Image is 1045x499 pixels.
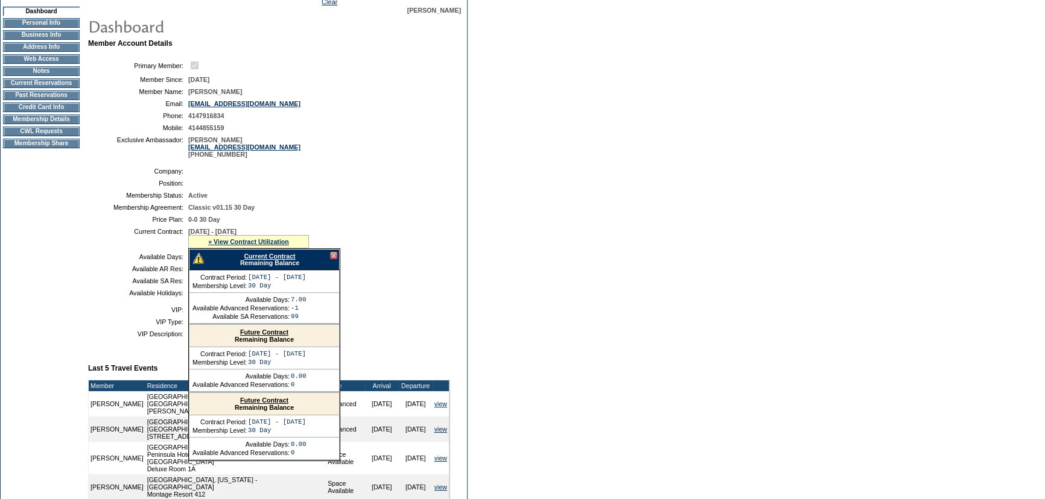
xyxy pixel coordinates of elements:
[3,139,80,148] td: Membership Share
[93,204,183,211] td: Membership Agreement:
[188,204,255,211] span: Classic v01.15 30 Day
[188,216,220,223] span: 0-0 30 Day
[3,30,80,40] td: Business Info
[93,76,183,83] td: Member Since:
[291,313,307,320] td: 99
[189,325,339,347] div: Remaining Balance
[240,328,288,336] a: Future Contract
[365,380,399,391] td: Arrival
[93,265,183,272] td: Available AR Res:
[93,306,183,313] td: VIP:
[399,442,433,474] td: [DATE]
[365,391,399,416] td: [DATE]
[399,416,433,442] td: [DATE]
[89,416,145,442] td: [PERSON_NAME]
[93,192,183,199] td: Membership Status:
[188,143,300,151] a: [EMAIL_ADDRESS][DOMAIN_NAME]
[326,416,364,442] td: Advanced
[434,400,447,407] a: view
[192,359,247,366] td: Membership Level:
[93,180,183,187] td: Position:
[208,238,289,245] a: » View Contract Utilization
[291,449,307,456] td: 0
[93,112,183,119] td: Phone:
[3,127,80,136] td: CWL Requests
[188,136,300,158] span: [PERSON_NAME] [PHONE_NUMBER]
[434,425,447,433] a: view
[93,253,183,260] td: Available Days:
[89,391,145,416] td: [PERSON_NAME]
[89,380,145,391] td: Member
[248,274,306,281] td: [DATE] - [DATE]
[3,90,80,100] td: Past Reservations
[93,228,183,248] td: Current Contract:
[291,296,307,303] td: 7.00
[189,393,339,415] div: Remaining Balance
[87,14,329,38] img: pgTtlDashboard.gif
[192,381,290,388] td: Available Advanced Reservations:
[3,102,80,112] td: Credit Card Info
[3,54,80,64] td: Web Access
[434,483,447,491] a: view
[93,60,183,71] td: Primary Member:
[93,100,183,107] td: Email:
[188,100,300,107] a: [EMAIL_ADDRESS][DOMAIN_NAME]
[192,296,290,303] td: Available Days:
[88,39,173,48] b: Member Account Details
[244,253,295,260] a: Current Contract
[192,313,290,320] td: Available SA Reservations:
[326,442,364,474] td: Space Available
[399,380,433,391] td: Departure
[291,381,307,388] td: 0
[248,350,306,357] td: [DATE] - [DATE]
[88,364,157,372] b: Last 5 Travel Events
[3,7,80,16] td: Dashboard
[145,442,326,474] td: [GEOGRAPHIC_DATA], [GEOGRAPHIC_DATA] - The Peninsula Hotels: [GEOGRAPHIC_DATA], [GEOGRAPHIC_DATA]...
[188,228,237,235] span: [DATE] - [DATE]
[248,427,306,434] td: 30 Day
[291,372,307,380] td: 0.00
[192,427,247,434] td: Membership Level:
[193,253,204,264] img: There are insufficient days and/or tokens to cover this reservation
[3,115,80,124] td: Membership Details
[93,277,183,284] td: Available SA Res:
[188,76,209,83] span: [DATE]
[192,441,290,448] td: Available Days:
[365,416,399,442] td: [DATE]
[326,391,364,416] td: Advanced
[399,391,433,416] td: [DATE]
[188,112,224,119] span: 4147916834
[240,397,288,404] a: Future Contract
[3,78,80,88] td: Current Reservations
[192,449,290,456] td: Available Advanced Reservations:
[145,380,326,391] td: Residence
[192,282,247,289] td: Membership Level:
[326,380,364,391] td: Type
[192,372,290,380] td: Available Days:
[93,168,183,175] td: Company:
[407,7,461,14] span: [PERSON_NAME]
[89,442,145,474] td: [PERSON_NAME]
[93,136,183,158] td: Exclusive Ambassador:
[3,66,80,76] td: Notes
[192,350,247,357] td: Contract Period:
[248,282,306,289] td: 30 Day
[434,454,447,462] a: view
[145,416,326,442] td: [GEOGRAPHIC_DATA], [US_STATE] - [GEOGRAPHIC_DATA], [US_STATE] [STREET_ADDRESS]
[192,418,247,425] td: Contract Period:
[93,330,183,337] td: VIP Description:
[93,124,183,131] td: Mobile:
[188,88,242,95] span: [PERSON_NAME]
[93,216,183,223] td: Price Plan:
[192,304,290,312] td: Available Advanced Reservations:
[248,359,306,366] td: 30 Day
[3,18,80,28] td: Personal Info
[93,318,183,325] td: VIP Type:
[192,274,247,281] td: Contract Period:
[365,442,399,474] td: [DATE]
[3,42,80,52] td: Address Info
[145,391,326,416] td: [GEOGRAPHIC_DATA], [US_STATE] - [GEOGRAPHIC_DATA] [PERSON_NAME] 1115
[291,441,307,448] td: 0.00
[188,124,224,131] span: 4144855159
[189,249,340,270] div: Remaining Balance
